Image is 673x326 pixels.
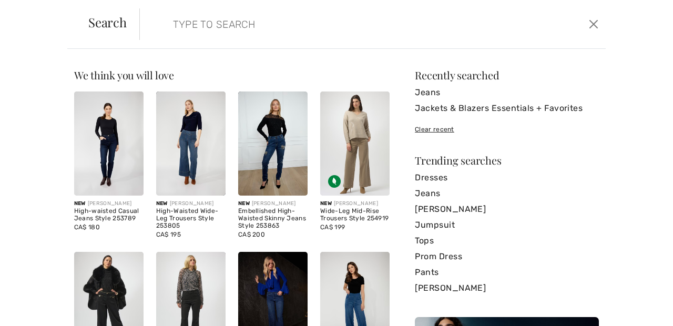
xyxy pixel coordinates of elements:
img: High-waisted Casual Jeans Style 253789. Dark blue [74,91,144,196]
span: Chat [23,7,44,17]
a: Jumpsuit [415,217,599,233]
h1: Live Chat | Chat en direct [45,13,147,36]
a: Tops [415,233,599,249]
img: Embellished High-Waisted Skinny Jeans Style 253863. Blue [238,91,308,196]
div: High-waisted Casual Jeans Style 253789 [74,208,144,222]
div: Boutique [STREET_ADDRESS] [43,96,178,105]
div: [PERSON_NAME] [238,200,308,208]
button: Minimize widget [164,18,181,33]
span: CA$ 200 [238,231,265,238]
span: CA$ 180 [74,223,100,231]
span: New [156,200,168,207]
div: [PERSON_NAME] [320,200,390,208]
div: [PERSON_NAME] [156,200,226,208]
img: avatar [17,48,34,65]
span: We think you will love [74,68,174,82]
button: End chat [123,276,139,289]
a: [PERSON_NAME] [415,280,599,296]
input: TYPE TO SEARCH [165,8,481,40]
a: Jeans [415,186,599,201]
span: New [320,200,332,207]
div: [STREET_ADDRESS] [40,57,180,66]
img: Wide-Leg Mid-Rise Trousers Style 254919. Fawn [320,91,390,196]
div: High-Waisted Wide-Leg Trousers Style 253805 [156,208,226,229]
img: High-Waisted Wide-Leg Trousers Style 253805. Blue [156,91,226,196]
a: Pants [415,264,599,280]
button: Popout [147,18,164,33]
a: Jeans [415,85,599,100]
button: Close [586,16,601,33]
span: CA$ 195 [156,231,181,238]
span: Search [88,16,127,28]
div: Clear recent [415,125,599,134]
a: [PERSON_NAME] [415,201,599,217]
div: [PERSON_NAME] [74,200,144,208]
img: avatar [19,134,36,151]
div: Chat started [19,83,178,91]
a: Dresses [415,170,599,186]
span: New [238,200,250,207]
img: Sustainable Fabric [328,175,341,188]
span: New [74,200,86,207]
a: Jackets & Blazers Essentials + Favorites [415,100,599,116]
h2: Customer Care | Service Client [40,48,180,57]
a: Prom Dress [415,249,599,264]
div: Recently searched [415,70,599,80]
button: Attach file [141,276,158,289]
div: Wide-Leg Mid-Rise Trousers Style 254919 [320,208,390,222]
div: Trending searches [415,155,599,166]
span: CA$ 199 [320,223,345,231]
button: Menu [159,276,176,289]
div: Embellished High-Waisted Skinny Jeans Style 253863 [238,208,308,229]
span: Hi, are you having any trouble checking out? Feel free to reach out to us with any questions! [46,113,149,147]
